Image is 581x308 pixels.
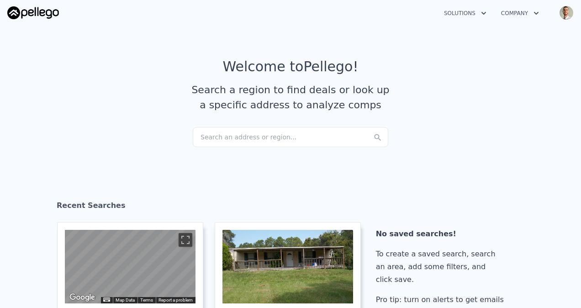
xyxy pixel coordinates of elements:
[65,230,195,303] div: Map
[494,5,546,21] button: Company
[223,58,359,75] div: Welcome to Pellego !
[65,230,195,303] div: Street View
[376,248,507,286] div: To create a saved search, search an area, add some filters, and click save.
[140,297,153,303] a: Terms (opens in new tab)
[116,297,135,303] button: Map Data
[67,292,97,303] a: Open this area in Google Maps (opens a new window)
[437,5,494,21] button: Solutions
[158,297,193,303] a: Report a problem
[193,127,388,147] div: Search an address or region...
[103,297,110,302] button: Keyboard shortcuts
[57,193,524,222] div: Recent Searches
[188,82,393,112] div: Search a region to find deals or look up a specific address to analyze comps
[67,292,97,303] img: Google
[7,6,59,19] img: Pellego
[376,228,507,240] div: No saved searches!
[559,5,574,20] img: avatar
[179,233,192,247] button: Toggle fullscreen view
